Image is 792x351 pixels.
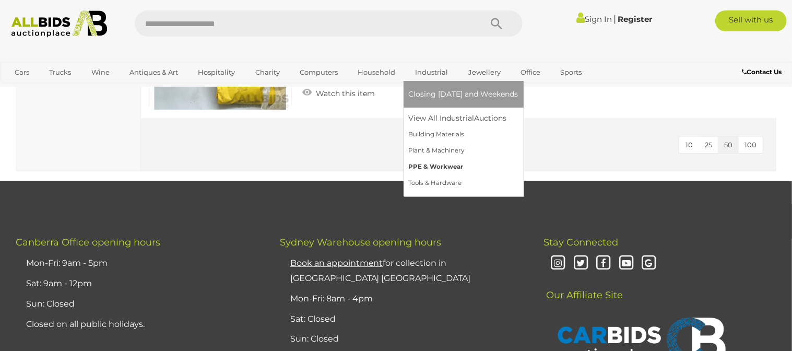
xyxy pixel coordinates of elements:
i: Youtube [617,254,635,273]
i: Google [640,254,658,273]
a: Cars [8,64,36,81]
u: Book an appointment [290,258,383,268]
a: Sports [554,64,589,81]
li: Sat: 9am - 12pm [23,274,254,294]
a: Sign In [576,14,612,24]
button: 50 [718,137,739,153]
li: Sat: Closed [288,309,518,330]
a: Contact Us [742,66,784,78]
span: 10 [685,141,693,149]
span: 25 [705,141,712,149]
li: Mon-Fri: 9am - 5pm [23,253,254,274]
li: Sun: Closed [23,294,254,314]
button: 10 [679,137,699,153]
button: 100 [738,137,763,153]
a: [GEOGRAPHIC_DATA] [8,81,96,98]
span: Canberra Office opening hours [16,237,160,248]
a: Jewellery [462,64,507,81]
li: Closed on all public holidays. [23,314,254,335]
span: Sydney Warehouse opening hours [280,237,442,248]
a: Antiques & Art [123,64,185,81]
a: Computers [293,64,345,81]
span: Our Affiliate Site [543,274,623,301]
i: Facebook [595,254,613,273]
button: 25 [699,137,718,153]
a: Book an appointmentfor collection in [GEOGRAPHIC_DATA] [GEOGRAPHIC_DATA] [290,258,471,283]
span: 50 [724,141,732,149]
a: Office [514,64,547,81]
a: Sell with us [715,10,787,31]
span: 100 [744,141,756,149]
li: Sun: Closed [288,329,518,349]
a: Register [618,14,652,24]
b: Contact Us [742,68,782,76]
a: Watch this item [300,85,377,100]
span: | [613,13,616,25]
li: Mon-Fri: 8am - 4pm [288,289,518,309]
img: Allbids.com.au [6,10,113,38]
a: Industrial [409,64,455,81]
a: Wine [85,64,116,81]
a: Hospitality [191,64,242,81]
a: Trucks [42,64,78,81]
i: Instagram [549,254,567,273]
span: Stay Connected [543,237,618,248]
a: Household [351,64,402,81]
span: Watch this item [313,89,375,98]
a: Charity [249,64,287,81]
i: Twitter [572,254,590,273]
button: Search [470,10,523,37]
